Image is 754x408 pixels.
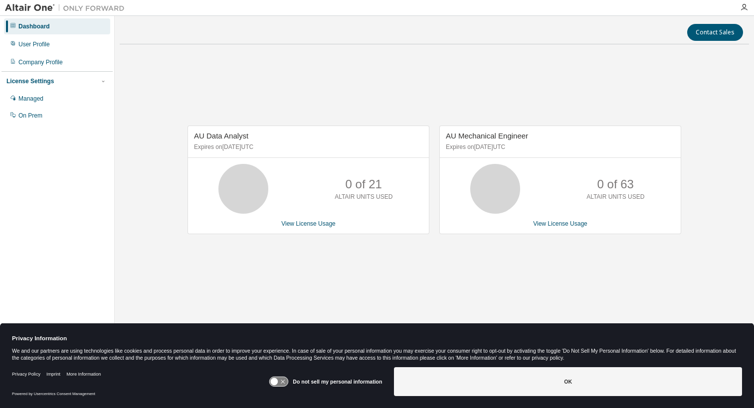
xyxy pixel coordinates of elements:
[18,40,50,48] div: User Profile
[6,77,54,85] div: License Settings
[281,220,336,227] a: View License Usage
[597,176,634,193] p: 0 of 63
[18,95,43,103] div: Managed
[194,143,420,151] p: Expires on [DATE] UTC
[533,220,587,227] a: View License Usage
[446,143,672,151] p: Expires on [DATE] UTC
[446,132,528,140] span: AU Mechanical Engineer
[18,22,50,30] div: Dashboard
[586,193,644,201] p: ALTAIR UNITS USED
[687,24,743,41] button: Contact Sales
[194,132,248,140] span: AU Data Analyst
[18,112,42,120] div: On Prem
[346,176,382,193] p: 0 of 21
[5,3,130,13] img: Altair One
[335,193,392,201] p: ALTAIR UNITS USED
[18,58,63,66] div: Company Profile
